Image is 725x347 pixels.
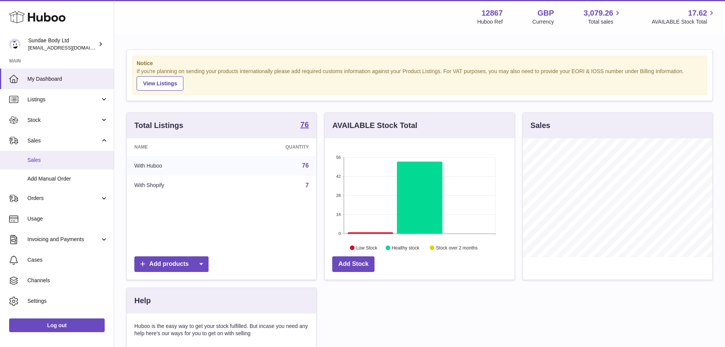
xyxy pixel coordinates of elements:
a: Log out [9,318,105,332]
h3: Total Listings [134,120,183,131]
div: Currency [532,18,554,26]
h3: Help [134,296,151,306]
span: 17.62 [688,8,707,18]
a: 76 [302,162,309,169]
span: Invoicing and Payments [27,236,100,243]
a: Add Stock [332,256,374,272]
a: 7 [305,182,309,189]
a: 17.62 AVAILABLE Stock Total [652,8,716,26]
strong: GBP [537,8,554,18]
a: 76 [300,121,309,130]
td: With Shopify [127,176,229,195]
h3: AVAILABLE Stock Total [332,120,417,131]
strong: 12867 [481,8,503,18]
text: 0 [339,231,341,236]
a: View Listings [137,76,183,91]
span: Listings [27,96,100,103]
a: Add products [134,256,209,272]
td: With Huboo [127,156,229,176]
span: [EMAIL_ADDRESS][DOMAIN_NAME] [28,45,112,51]
text: 42 [336,174,341,179]
text: Healthy stock [392,245,420,250]
strong: 76 [300,121,309,128]
div: Huboo Ref [477,18,503,26]
span: Settings [27,297,108,305]
p: Huboo is the easy way to get your stock fulfilled. But incase you need any help here's our ways f... [134,323,309,337]
span: Usage [27,215,108,222]
span: Sales [27,157,108,164]
span: AVAILABLE Stock Total [652,18,716,26]
span: Sales [27,137,100,144]
th: Quantity [229,138,317,156]
h3: Sales [531,120,550,131]
span: Orders [27,195,100,202]
a: 3,079.26 Total sales [584,8,622,26]
text: 28 [336,193,341,198]
img: internalAdmin-12867@internal.huboo.com [9,38,21,50]
span: Cases [27,256,108,264]
span: 3,079.26 [584,8,613,18]
text: Low Stock [356,245,378,250]
div: If you're planning on sending your products internationally please add required customs informati... [137,68,703,91]
text: 14 [336,212,341,217]
div: Sundae Body Ltd [28,37,97,51]
text: 56 [336,155,341,160]
th: Name [127,138,229,156]
span: Total sales [588,18,622,26]
span: Stock [27,117,100,124]
strong: Notice [137,60,703,67]
span: Channels [27,277,108,284]
span: My Dashboard [27,75,108,83]
span: Add Manual Order [27,175,108,182]
text: Stock over 2 months [436,245,478,250]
